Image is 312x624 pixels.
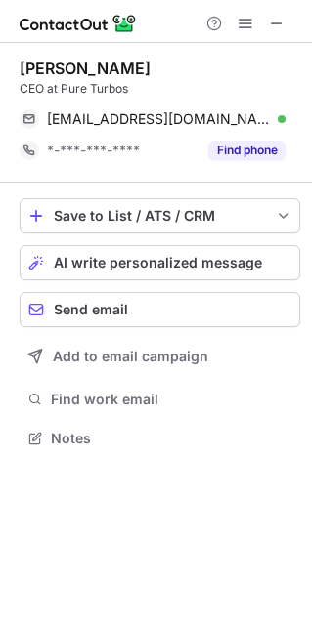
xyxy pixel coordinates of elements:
[51,391,292,408] span: Find work email
[54,208,266,224] div: Save to List / ATS / CRM
[20,425,300,452] button: Notes
[20,339,300,374] button: Add to email campaign
[208,141,286,160] button: Reveal Button
[54,255,262,270] span: AI write personalized message
[20,386,300,413] button: Find work email
[20,292,300,327] button: Send email
[51,430,292,447] span: Notes
[53,349,208,364] span: Add to email campaign
[20,198,300,233] button: save-profile-one-click
[47,110,271,128] span: [EMAIL_ADDRESS][DOMAIN_NAME]
[20,12,137,35] img: ContactOut v5.3.10
[20,245,300,280] button: AI write personalized message
[20,59,151,78] div: [PERSON_NAME]
[20,80,300,98] div: CEO at Pure Turbos
[54,302,128,317] span: Send email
